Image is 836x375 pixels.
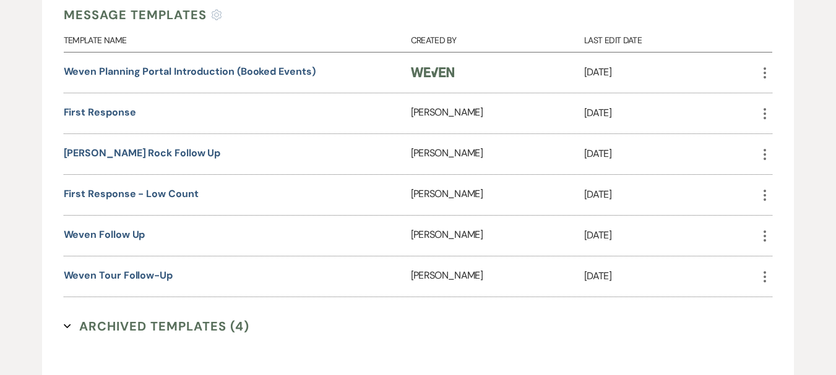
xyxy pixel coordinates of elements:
p: [DATE] [584,105,757,121]
p: [DATE] [584,268,757,284]
div: Last Edit Date [584,24,757,52]
img: Weven Logo [411,67,455,77]
a: First Response - low count [64,187,199,200]
a: First Response [64,106,136,119]
p: [DATE] [584,227,757,243]
a: Weven Planning Portal Introduction (Booked Events) [64,65,316,78]
p: [DATE] [584,187,757,203]
div: [PERSON_NAME] [411,216,584,256]
p: [DATE] [584,64,757,80]
a: Weven follow up [64,228,145,241]
a: [PERSON_NAME] Rock Follow Up [64,146,221,159]
div: [PERSON_NAME] [411,134,584,174]
div: Template Name [64,24,411,52]
div: [PERSON_NAME] [411,256,584,297]
div: Created By [411,24,584,52]
h4: Message Templates [64,6,207,24]
a: Weven Tour Follow-up [64,269,173,282]
div: [PERSON_NAME] [411,93,584,133]
div: [PERSON_NAME] [411,175,584,215]
button: Archived Templates (4) [64,317,249,335]
p: [DATE] [584,146,757,162]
